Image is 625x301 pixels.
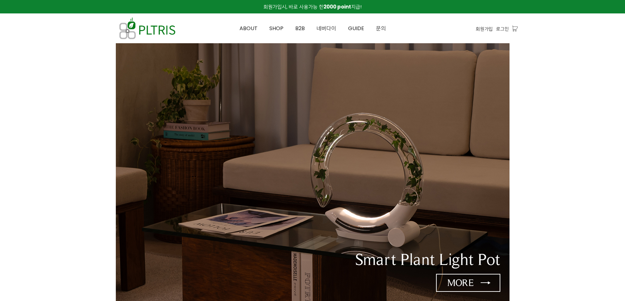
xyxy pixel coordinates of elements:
[348,25,364,32] span: GUIDE
[370,14,392,43] a: 문의
[234,14,263,43] a: ABOUT
[289,14,311,43] a: B2B
[342,14,370,43] a: GUIDE
[263,3,362,10] span: 회원가입시, 바로 사용가능 한 지급!
[240,25,258,32] span: ABOUT
[323,3,351,10] strong: 2000 point
[476,25,493,32] a: 회원가입
[295,25,305,32] span: B2B
[376,25,386,32] span: 문의
[269,25,283,32] span: SHOP
[263,14,289,43] a: SHOP
[311,14,342,43] a: 네버다이
[496,25,509,32] a: 로그인
[317,25,336,32] span: 네버다이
